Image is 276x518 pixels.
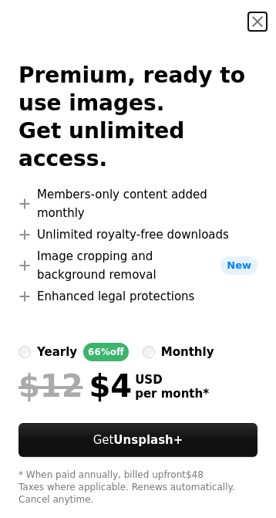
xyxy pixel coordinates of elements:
[19,62,257,173] h2: Premium, ready to use images. Get unlimited access.
[19,247,257,284] li: Image cropping and background removal
[220,256,257,275] span: New
[37,343,77,361] div: yearly
[19,185,257,222] li: Members-only content added monthly
[19,367,83,405] span: $12
[143,346,155,358] input: monthly
[83,343,129,361] div: 66% off
[135,387,209,401] span: per month *
[19,287,257,306] li: Enhanced legal protections
[135,373,209,387] span: USD
[113,433,183,447] strong: Unsplash+
[19,367,132,405] div: $4
[161,343,214,361] div: monthly
[19,346,31,358] input: yearly66%off
[19,469,257,506] div: * When paid annually, billed upfront $48 Taxes where applicable. Renews automatically. Cancel any...
[19,225,257,244] li: Unlimited royalty-free downloads
[19,423,257,457] button: GetUnsplash+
